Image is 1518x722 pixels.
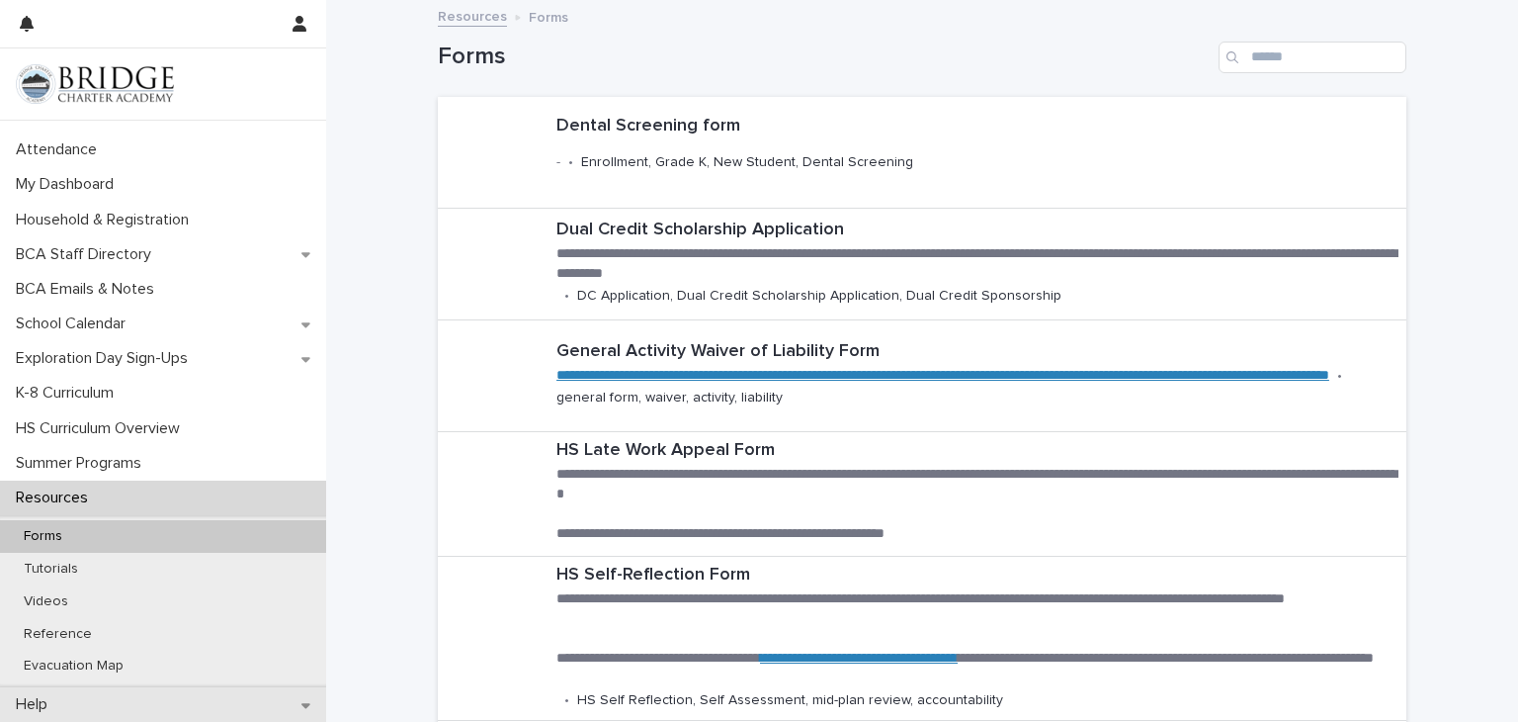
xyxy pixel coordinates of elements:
p: Exploration Day Sign-Ups [8,349,204,368]
p: Summer Programs [8,454,157,473]
p: BCA Emails & Notes [8,280,170,299]
p: • [564,288,569,305]
p: Household & Registration [8,211,205,229]
p: Videos [8,593,84,610]
a: Resources [438,4,507,27]
p: Dental Screening form [556,116,1097,137]
p: Tutorials [8,561,94,578]
p: • [1337,368,1342,385]
p: School Calendar [8,315,141,333]
p: HS Curriculum Overview [8,419,196,438]
p: Evacuation Map [8,658,139,675]
p: Help [8,695,63,714]
p: Forms [8,528,78,545]
p: • [568,154,573,171]
p: DC Application, Dual Credit Scholarship Application, Dual Credit Sponsorship [577,288,1061,305]
p: Forms [529,5,568,27]
p: K-8 Curriculum [8,384,129,403]
p: Reference [8,626,108,643]
p: BCA Staff Directory [8,245,167,264]
p: Dual Credit Scholarship Application [556,220,1398,241]
p: General Activity Waiver of Liability Form [556,341,1398,363]
p: My Dashboard [8,175,129,194]
p: general form, waiver, activity, liability [556,390,783,406]
p: - [556,154,560,171]
p: HS Late Work Appeal Form [556,440,1398,462]
p: Enrollment, Grade K, New Student, Dental Screening [581,154,913,171]
p: • [564,692,569,709]
p: HS Self Reflection, Self Assessment, mid-plan review, accountability [577,692,1003,709]
p: HS Self-Reflection Form [556,565,1398,587]
img: V1C1m3IdTEidaUdm9Hs0 [16,64,174,104]
h1: Forms [438,43,1211,71]
input: Search [1219,42,1406,73]
a: Dental Screening form-•Enrollment, Grade K, New Student, Dental Screening [438,97,1406,209]
p: Attendance [8,140,113,159]
p: Resources [8,489,104,507]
